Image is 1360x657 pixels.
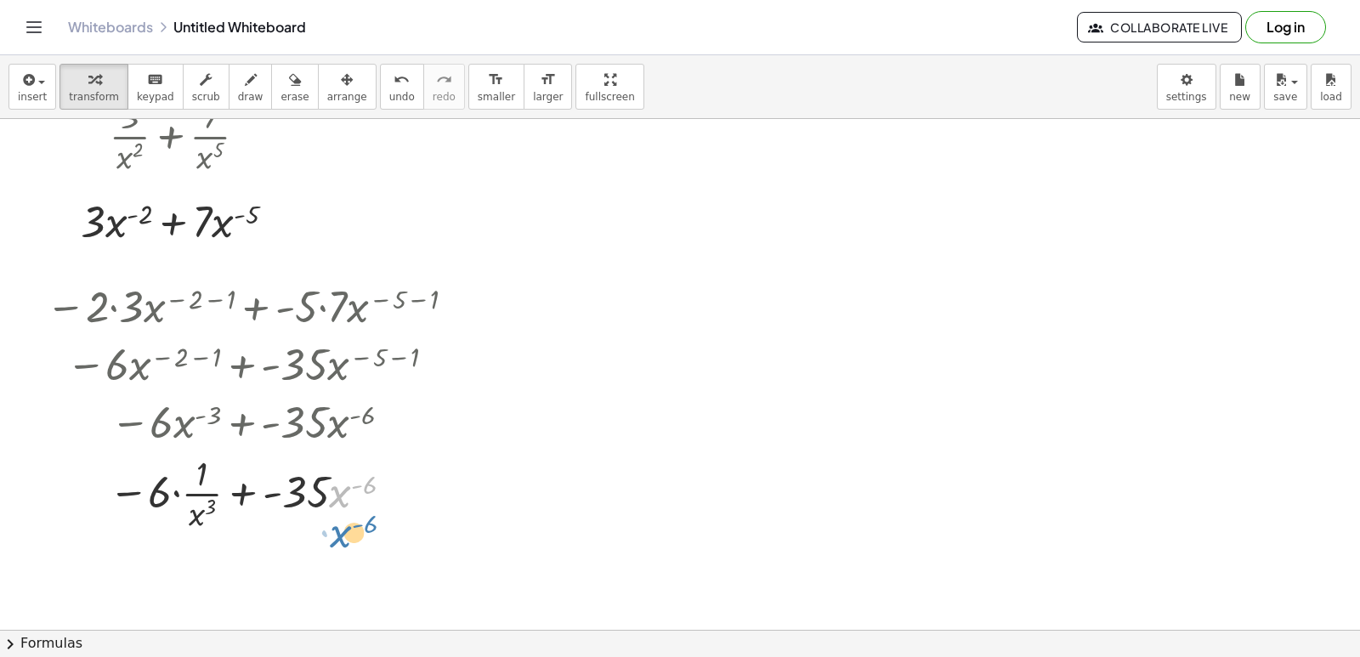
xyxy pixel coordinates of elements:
i: undo [394,70,410,90]
span: larger [533,91,563,103]
button: settings [1157,64,1216,110]
button: fullscreen [575,64,643,110]
span: arrange [327,91,367,103]
button: load [1311,64,1351,110]
button: transform [59,64,128,110]
button: format_sizelarger [524,64,572,110]
button: Log in [1245,11,1326,43]
button: scrub [183,64,229,110]
span: smaller [478,91,515,103]
span: insert [18,91,47,103]
i: format_size [488,70,504,90]
a: Whiteboards [68,19,153,36]
span: undo [389,91,415,103]
span: keypad [137,91,174,103]
button: Toggle navigation [20,14,48,41]
span: load [1320,91,1342,103]
button: draw [229,64,273,110]
button: insert [8,64,56,110]
span: Collaborate Live [1091,20,1227,35]
i: redo [436,70,452,90]
span: save [1273,91,1297,103]
span: draw [238,91,263,103]
span: scrub [192,91,220,103]
span: settings [1166,91,1207,103]
i: keyboard [147,70,163,90]
span: transform [69,91,119,103]
button: undoundo [380,64,424,110]
button: format_sizesmaller [468,64,524,110]
span: fullscreen [585,91,634,103]
span: erase [280,91,309,103]
button: save [1264,64,1307,110]
button: arrange [318,64,377,110]
i: format_size [540,70,556,90]
button: Collaborate Live [1077,12,1242,42]
span: redo [433,91,456,103]
span: new [1229,91,1250,103]
button: erase [271,64,318,110]
button: keyboardkeypad [127,64,184,110]
button: new [1220,64,1261,110]
button: redoredo [423,64,465,110]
